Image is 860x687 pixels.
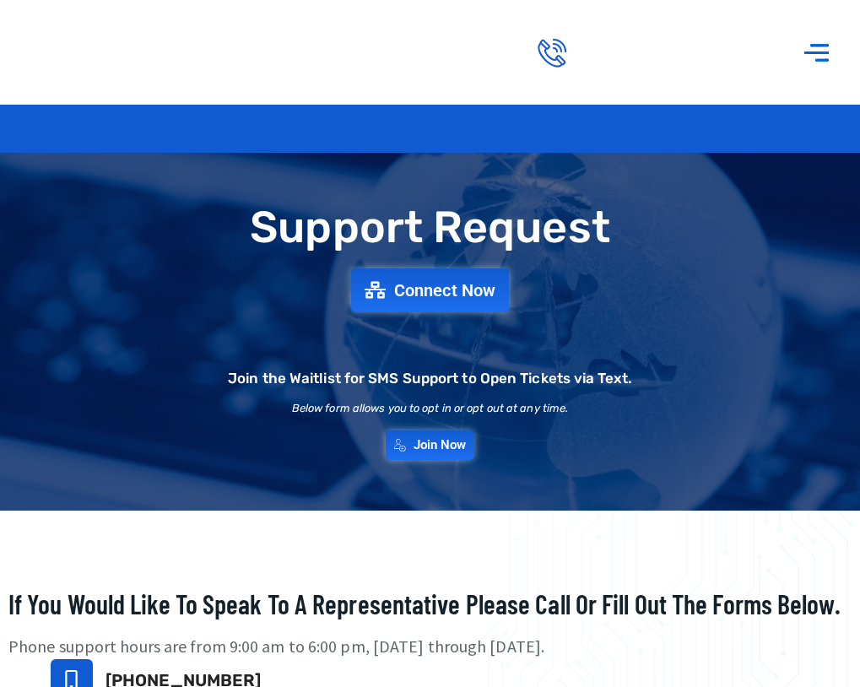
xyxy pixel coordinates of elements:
[794,29,839,75] div: Menu Toggle
[394,282,495,299] span: Connect Now
[8,203,852,252] h1: Support Request
[386,430,475,460] a: Join Now
[292,403,569,414] h2: Below form allows you to opt in or opt out at any time.
[8,587,852,622] h2: If you would like to speak to a representative please call or fill out the forms below.
[228,371,632,386] h2: Join the Waitlist for SMS Support to Open Tickets via Text.
[414,439,467,452] span: Join Now
[8,635,852,659] p: Phone support hours are from 9:00 am to 6:00 pm, [DATE] through [DATE].
[351,268,509,312] a: Connect Now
